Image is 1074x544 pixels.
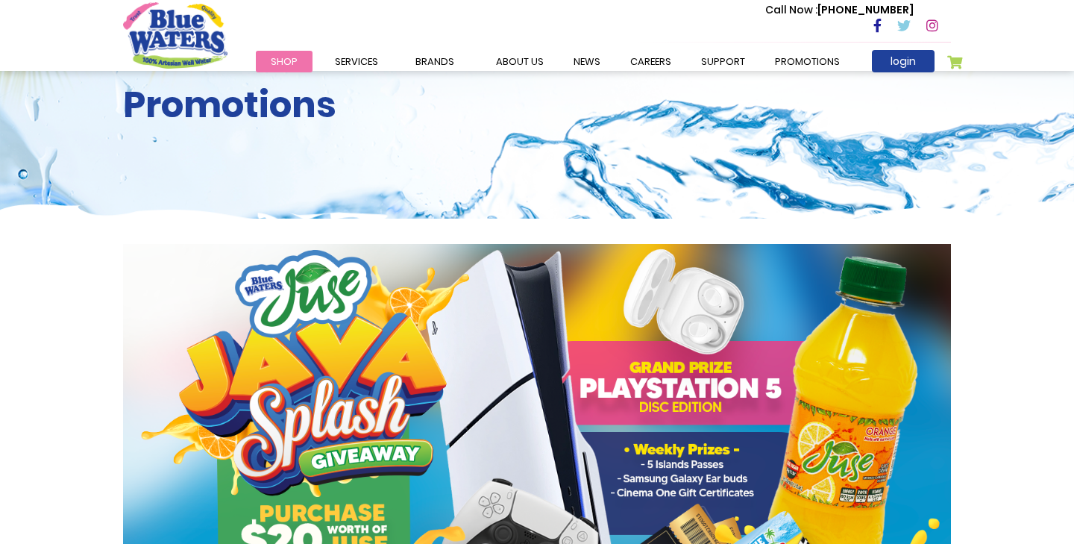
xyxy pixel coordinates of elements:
[615,51,686,72] a: careers
[123,84,951,127] h2: Promotions
[760,51,855,72] a: Promotions
[401,51,469,72] a: Brands
[686,51,760,72] a: support
[320,51,393,72] a: Services
[271,54,298,69] span: Shop
[481,51,559,72] a: about us
[765,2,914,18] p: [PHONE_NUMBER]
[872,50,935,72] a: login
[335,54,378,69] span: Services
[123,2,227,68] a: store logo
[256,51,313,72] a: Shop
[415,54,454,69] span: Brands
[765,2,817,17] span: Call Now :
[559,51,615,72] a: News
